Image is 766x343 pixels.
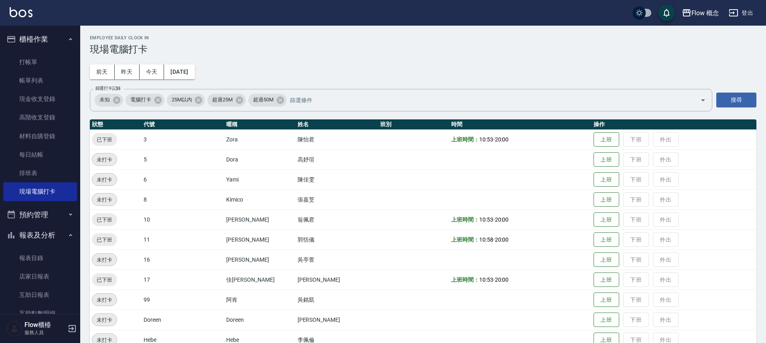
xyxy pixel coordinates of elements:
span: 電腦打卡 [126,96,156,104]
a: 現金收支登錄 [3,90,77,108]
button: 上班 [594,212,619,227]
button: 上班 [594,132,619,147]
span: 已下班 [92,216,117,224]
span: 未打卡 [92,176,117,184]
div: 超過25M [207,94,246,107]
b: 上班時間： [451,136,479,143]
button: 今天 [140,65,164,79]
img: Logo [10,7,32,17]
button: 上班 [594,152,619,167]
td: Kimico [224,190,295,210]
button: 搜尋 [716,93,756,107]
td: Dora [224,149,295,169]
div: Flow 概念 [691,8,719,18]
span: 未打卡 [92,256,117,264]
td: 郭恬儀 [296,230,378,250]
button: 上班 [594,272,619,287]
button: 報表及分析 [3,225,77,246]
span: 20:00 [495,276,509,283]
td: [PERSON_NAME] [296,310,378,330]
td: 陳佳雯 [296,169,378,190]
td: 99 [142,290,224,310]
h3: 現場電腦打卡 [90,44,756,55]
a: 排班表 [3,164,77,182]
span: 未知 [95,96,115,104]
td: - [449,230,592,250]
p: 服務人員 [24,329,65,336]
th: 暱稱 [224,119,295,130]
td: 高妤瑄 [296,149,378,169]
input: 篩選條件 [288,93,686,107]
th: 操作 [592,119,756,130]
td: 吳亭萱 [296,250,378,270]
td: 8 [142,190,224,210]
a: 互助點數明細 [3,304,77,323]
label: 篩選打卡記錄 [95,85,121,91]
th: 班別 [378,119,449,130]
th: 狀態 [90,119,142,130]
img: Person [6,321,22,337]
span: 未打卡 [92,296,117,304]
th: 姓名 [296,119,378,130]
td: 10 [142,210,224,230]
td: [PERSON_NAME] [224,250,295,270]
td: [PERSON_NAME] [296,270,378,290]
td: - [449,129,592,149]
span: 10:53 [479,216,493,223]
button: 上班 [594,252,619,267]
a: 帳單列表 [3,71,77,90]
button: 前天 [90,65,115,79]
a: 高階收支登錄 [3,108,77,127]
span: 20:00 [495,236,509,243]
div: 電腦打卡 [126,94,164,107]
h5: Flow櫃檯 [24,321,65,329]
td: 16 [142,250,224,270]
td: - [449,210,592,230]
td: 5 [142,149,224,169]
button: save [659,5,675,21]
b: 上班時間： [451,236,479,243]
td: 3 [142,129,224,149]
span: 10:53 [479,136,493,143]
span: 10:58 [479,236,493,243]
td: 11 [142,230,224,250]
span: 已下班 [92,135,117,144]
b: 上班時間： [451,216,479,223]
th: 代號 [142,119,224,130]
div: 未知 [95,94,123,107]
a: 現場電腦打卡 [3,182,77,201]
h2: Employee Daily Clock In [90,35,756,40]
td: - [449,270,592,290]
a: 店家日報表 [3,267,77,286]
span: 20:00 [495,216,509,223]
button: 上班 [594,293,619,307]
td: 佳[PERSON_NAME] [224,270,295,290]
td: Doreen [142,310,224,330]
div: 超過50M [248,94,287,107]
a: 打帳單 [3,53,77,71]
a: 每日結帳 [3,145,77,164]
div: 25M以內 [167,94,205,107]
span: 超過25M [207,96,237,104]
th: 時間 [449,119,592,130]
td: [PERSON_NAME] [224,210,295,230]
td: 阿肯 [224,290,295,310]
td: Zora [224,129,295,149]
td: 17 [142,270,224,290]
button: 上班 [594,313,619,327]
button: 昨天 [115,65,140,79]
span: 超過50M [248,96,278,104]
td: 翁佩君 [296,210,378,230]
td: [PERSON_NAME] [224,230,295,250]
button: 預約管理 [3,204,77,225]
span: 未打卡 [92,316,117,324]
span: 已下班 [92,236,117,244]
span: 已下班 [92,276,117,284]
button: [DATE] [164,65,195,79]
span: 10:53 [479,276,493,283]
button: 登出 [725,6,756,20]
a: 材料自購登錄 [3,127,77,145]
button: 上班 [594,232,619,247]
button: Open [697,94,709,107]
td: Yami [224,169,295,190]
